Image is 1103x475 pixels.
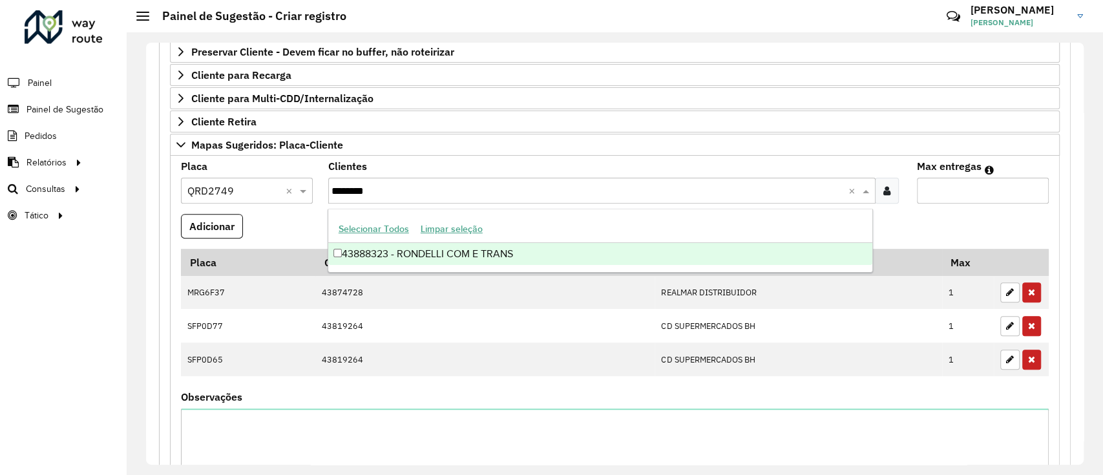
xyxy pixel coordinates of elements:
span: Cliente Retira [191,116,257,127]
th: Código Cliente [315,249,655,276]
td: 43819264 [315,309,655,343]
label: Max entregas [917,158,982,174]
td: MRG6F37 [181,276,315,310]
h2: Painel de Sugestão - Criar registro [149,9,346,23]
a: Cliente Retira [170,111,1060,132]
span: Tático [25,209,48,222]
span: Clear all [848,183,859,198]
td: 1 [942,343,994,376]
a: Cliente para Multi-CDD/Internalização [170,87,1060,109]
h3: [PERSON_NAME] [971,4,1067,16]
td: 43819264 [315,343,655,376]
button: Selecionar Todos [333,219,415,239]
td: 1 [942,309,994,343]
td: SFP0D65 [181,343,315,376]
ng-dropdown-panel: Options list [328,209,873,273]
a: Preservar Cliente - Devem ficar no buffer, não roteirizar [170,41,1060,63]
button: Adicionar [181,214,243,238]
span: Cliente para Recarga [191,70,291,80]
span: Relatórios [26,156,67,169]
label: Observações [181,389,242,405]
td: 43874728 [315,276,655,310]
span: Clear all [286,183,297,198]
td: 1 [942,276,994,310]
span: [PERSON_NAME] [971,17,1067,28]
a: Cliente para Recarga [170,64,1060,86]
th: Placa [181,249,315,276]
td: CD SUPERMERCADOS BH [655,343,942,376]
span: Painel [28,76,52,90]
button: Limpar seleção [415,219,488,239]
label: Clientes [328,158,367,174]
span: Preservar Cliente - Devem ficar no buffer, não roteirizar [191,47,454,57]
span: Painel de Sugestão [26,103,103,116]
div: 43888323 - RONDELLI COM E TRANS [328,243,872,265]
td: SFP0D77 [181,309,315,343]
span: Consultas [26,182,65,196]
th: Max [942,249,994,276]
td: CD SUPERMERCADOS BH [655,309,942,343]
em: Máximo de clientes que serão colocados na mesma rota com os clientes informados [985,165,994,175]
span: Cliente para Multi-CDD/Internalização [191,93,373,103]
td: REALMAR DISTRIBUIDOR [655,276,942,310]
label: Placa [181,158,207,174]
a: Mapas Sugeridos: Placa-Cliente [170,134,1060,156]
a: Contato Rápido [940,3,967,30]
span: Mapas Sugeridos: Placa-Cliente [191,140,343,150]
span: Pedidos [25,129,57,143]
